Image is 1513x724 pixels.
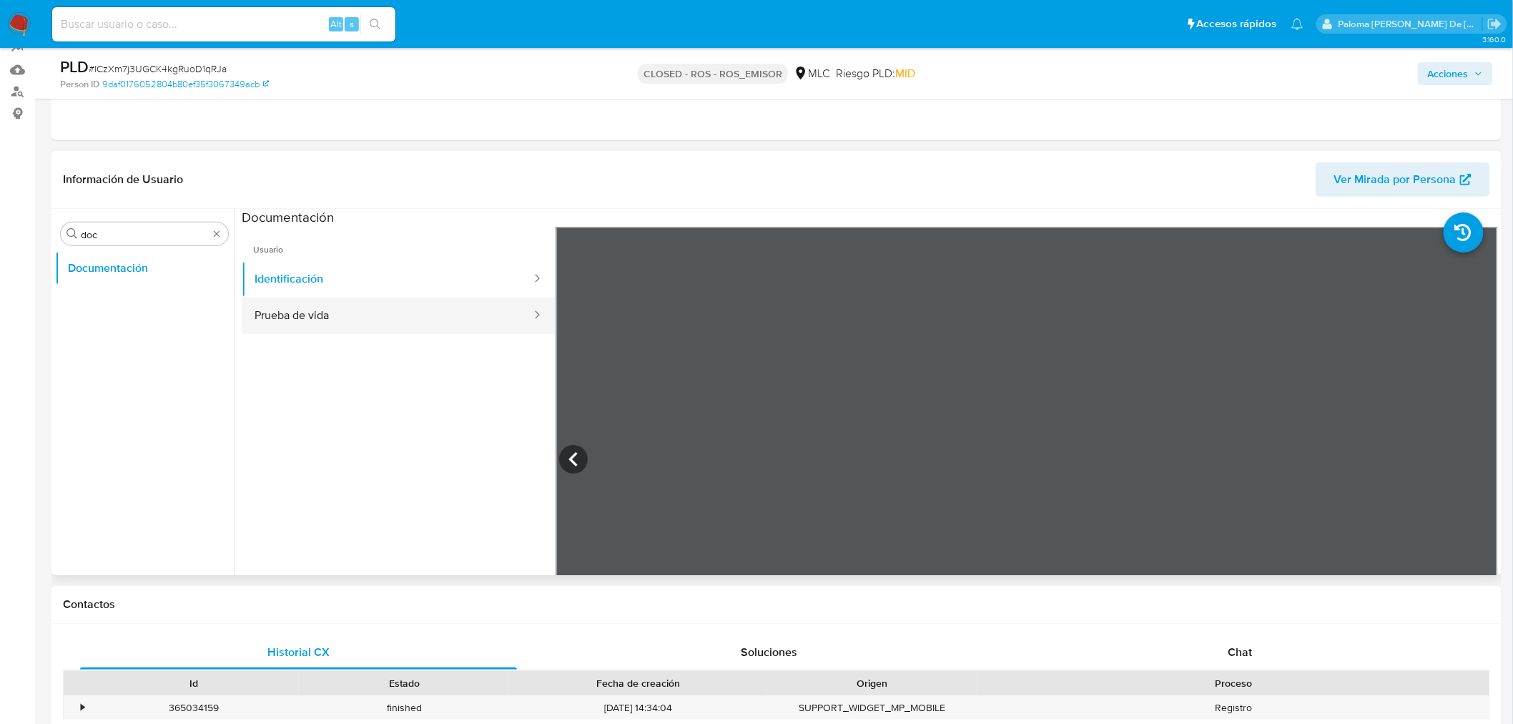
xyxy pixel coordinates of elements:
p: paloma.falcondesoto@mercadolibre.cl [1339,17,1483,31]
span: 3.160.0 [1482,34,1506,45]
button: Borrar [211,228,222,240]
div: • [81,701,84,715]
span: Accesos rápidos [1197,16,1277,31]
span: Alt [330,17,342,31]
div: Fecha de creación [519,676,757,690]
input: Buscar usuario o caso... [52,15,395,34]
div: Proceso [987,676,1479,690]
button: Buscar [66,228,78,240]
button: Documentación [55,251,234,285]
div: [DATE] 14:34:04 [509,696,767,720]
span: # lCzXm7j3UGCK4kgRuoD1qRJa [89,62,227,76]
span: Chat [1228,644,1253,660]
h1: Información de Usuario [63,172,183,187]
span: MID [895,65,915,82]
span: Riesgo PLD: [836,66,915,82]
span: Soluciones [741,644,798,660]
div: Id [99,676,289,690]
h1: Contactos [63,597,1490,612]
input: Buscar [81,228,208,241]
a: 9daf0176052804b80ef35f3067349acb [102,78,269,91]
div: finished [299,696,509,720]
span: Acciones [1428,62,1469,85]
div: Registro [977,696,1489,720]
div: Estado [309,676,499,690]
button: Ver Mirada por Persona [1316,162,1490,197]
a: Salir [1487,16,1502,31]
button: Acciones [1418,62,1493,85]
div: SUPPORT_WIDGET_MP_MOBILE [767,696,977,720]
span: Ver Mirada por Persona [1334,162,1457,197]
div: Origen [777,676,967,690]
a: Notificaciones [1291,18,1303,30]
span: s [350,17,354,31]
b: PLD [60,55,89,78]
div: 365034159 [89,696,299,720]
button: search-icon [360,14,390,34]
div: MLC [794,66,830,82]
p: CLOSED - ROS - ROS_EMISOR [638,64,788,84]
b: Person ID [60,78,99,91]
span: Historial CX [267,644,330,660]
